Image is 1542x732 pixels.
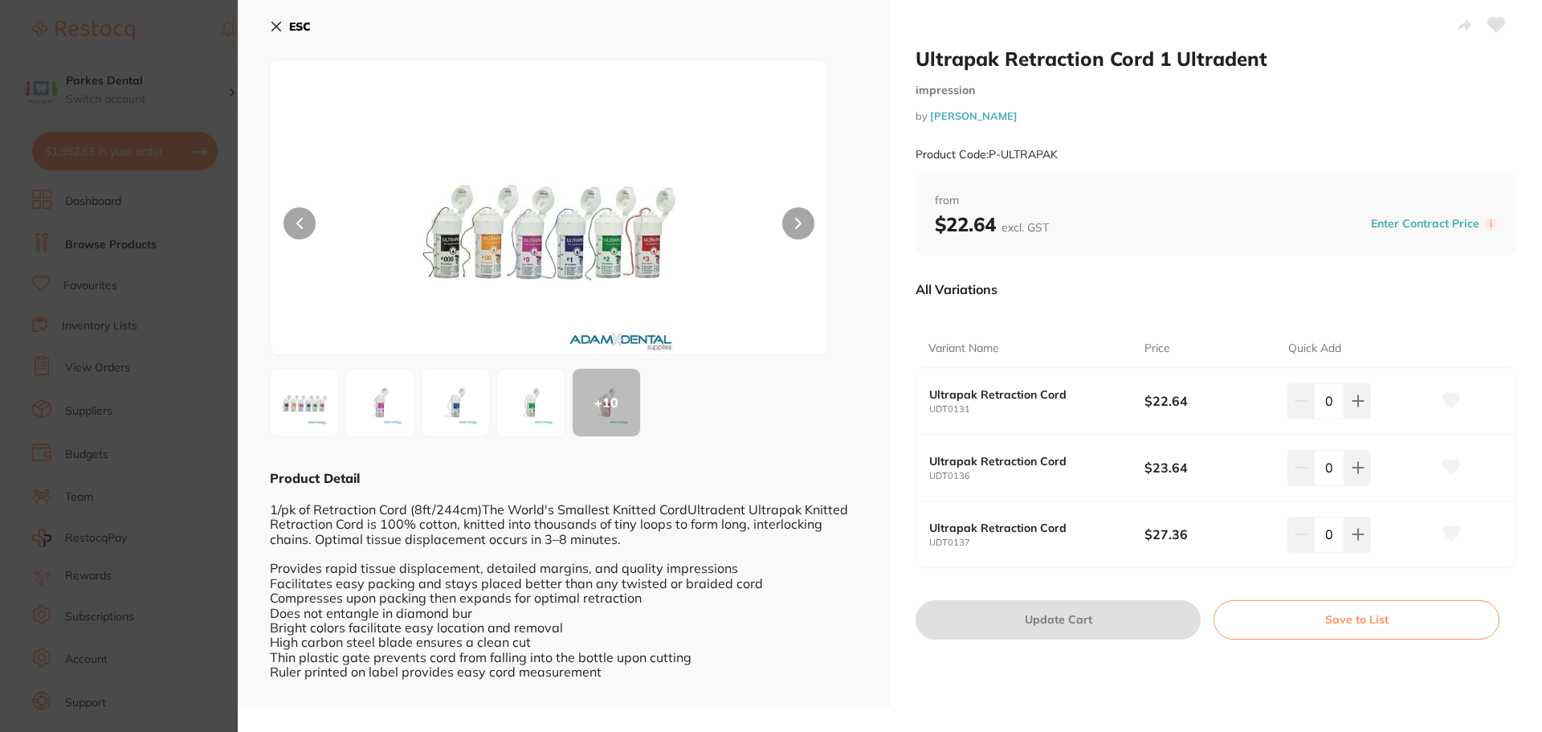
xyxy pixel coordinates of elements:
[1144,392,1274,410] b: $22.64
[351,374,409,431] img: MzEuanBn
[1366,216,1484,231] button: Enter Contract Price
[916,84,1516,97] small: impression
[1001,220,1049,235] span: excl. GST
[929,538,1144,548] small: UDT0137
[1214,600,1499,639] button: Save to List
[1144,459,1274,476] b: $23.64
[573,369,640,436] div: + 10
[929,471,1144,481] small: UDT0136
[1144,525,1274,543] b: $27.36
[916,148,1058,162] small: Product Code: P-ULTRAPAK
[929,455,1123,468] b: Ultrapak Retraction Cord
[928,341,999,357] p: Variant Name
[929,521,1123,534] b: Ultrapak Retraction Cord
[502,374,560,431] img: MzMuanBn
[929,404,1144,415] small: UDT0131
[382,100,716,354] img: UkFQQUsuanBn
[1484,218,1497,231] label: i
[935,193,1497,209] span: from
[916,110,1516,122] small: by
[930,109,1018,122] a: [PERSON_NAME]
[916,600,1201,639] button: Update Cart
[275,374,333,431] img: UkFQQUsuanBn
[572,368,641,437] button: +10
[935,212,1049,236] b: $22.64
[426,374,484,431] img: MzIuanBn
[1288,341,1341,357] p: Quick Add
[916,281,997,297] p: All Variations
[270,487,858,693] div: 1/pk of Retraction Cord (8ft/244cm)The World's Smallest Knitted CordUltradent Ultrapak Knitted Re...
[929,388,1123,401] b: Ultrapak Retraction Cord
[270,470,360,486] b: Product Detail
[1144,341,1170,357] p: Price
[270,13,311,40] button: ESC
[289,19,311,34] b: ESC
[916,47,1516,71] h2: Ultrapak Retraction Cord 1 Ultradent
